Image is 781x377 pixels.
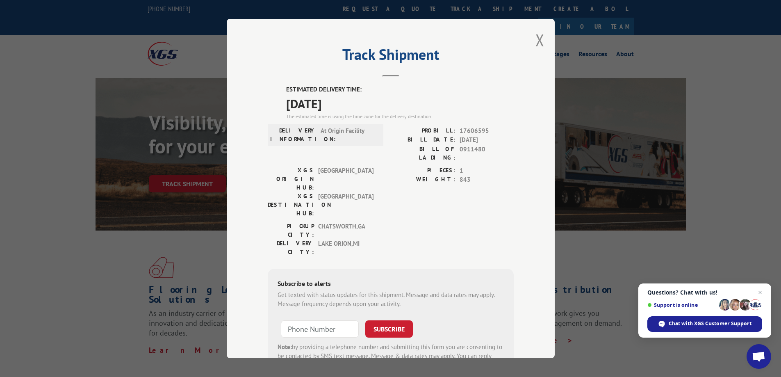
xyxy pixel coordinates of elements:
div: Open chat [747,344,771,369]
span: 1 [460,166,514,176]
label: XGS DESTINATION HUB: [268,192,314,218]
label: BILL OF LADING: [391,145,455,162]
div: The estimated time is using the time zone for the delivery destination. [286,113,514,120]
span: Close chat [755,288,765,297]
input: Phone Number [281,320,359,338]
span: [DATE] [286,94,514,113]
span: Questions? Chat with us! [647,289,762,296]
span: Support is online [647,302,716,308]
div: Get texted with status updates for this shipment. Message and data rates may apply. Message frequ... [278,290,504,309]
span: 843 [460,175,514,185]
label: PROBILL: [391,126,455,136]
span: At Origin Facility [321,126,376,144]
label: WEIGHT: [391,175,455,185]
span: 0911480 [460,145,514,162]
button: Close modal [535,29,544,51]
label: DELIVERY CITY: [268,239,314,256]
span: LAKE ORION , MI [318,239,373,256]
label: DELIVERY INFORMATION: [270,126,316,144]
label: XGS ORIGIN HUB: [268,166,314,192]
label: ESTIMATED DELIVERY TIME: [286,85,514,94]
h2: Track Shipment [268,49,514,64]
strong: Note: [278,343,292,351]
label: PICKUP CITY: [268,222,314,239]
div: Chat with XGS Customer Support [647,316,762,332]
span: [DATE] [460,135,514,145]
label: BILL DATE: [391,135,455,145]
span: [GEOGRAPHIC_DATA] [318,166,373,192]
div: by providing a telephone number and submitting this form you are consenting to be contacted by SM... [278,343,504,370]
div: Subscribe to alerts [278,279,504,290]
span: CHATSWORTH , GA [318,222,373,239]
button: SUBSCRIBE [365,320,413,338]
span: 17606595 [460,126,514,136]
span: [GEOGRAPHIC_DATA] [318,192,373,218]
label: PIECES: [391,166,455,176]
span: Chat with XGS Customer Support [669,320,751,327]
